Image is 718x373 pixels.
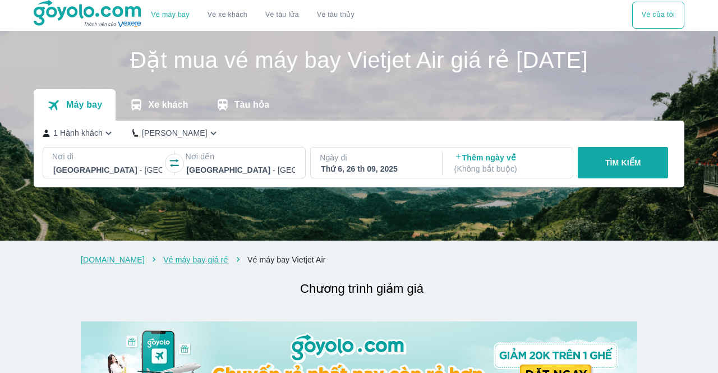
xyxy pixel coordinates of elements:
h1: Đặt mua vé máy bay Vietjet Air giá rẻ [DATE] [34,49,684,71]
a: Vé xe khách [208,11,247,19]
a: Vé máy bay [151,11,190,19]
button: Vé của tôi [632,2,684,29]
div: Thứ 6, 26 th 09, 2025 [321,163,430,174]
button: TÌM KIẾM [578,147,668,178]
p: Nơi đi [52,151,163,162]
p: [PERSON_NAME] [142,127,208,139]
div: transportation tabs [34,89,283,121]
p: Máy bay [66,99,102,110]
div: choose transportation mode [632,2,684,29]
h2: Chương trình giảm giá [86,279,637,299]
p: Xe khách [148,99,188,110]
a: Vé tàu lửa [256,2,308,29]
p: Ngày đi [320,152,431,163]
p: Nơi đến [185,151,296,162]
a: Vé máy bay Vietjet Air [247,255,326,264]
button: 1 Hành khách [43,127,114,139]
a: [DOMAIN_NAME] [81,255,145,264]
p: ( Không bắt buộc ) [454,163,563,174]
p: Tàu hỏa [234,99,270,110]
button: [PERSON_NAME] [132,127,219,139]
p: TÌM KIẾM [605,157,641,168]
div: choose transportation mode [142,2,363,29]
p: 1 Hành khách [53,127,103,139]
button: Vé tàu thủy [308,2,363,29]
nav: breadcrumb [81,254,637,265]
p: Thêm ngày về [454,152,563,174]
a: Vé máy bay giá rẻ [163,255,228,264]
